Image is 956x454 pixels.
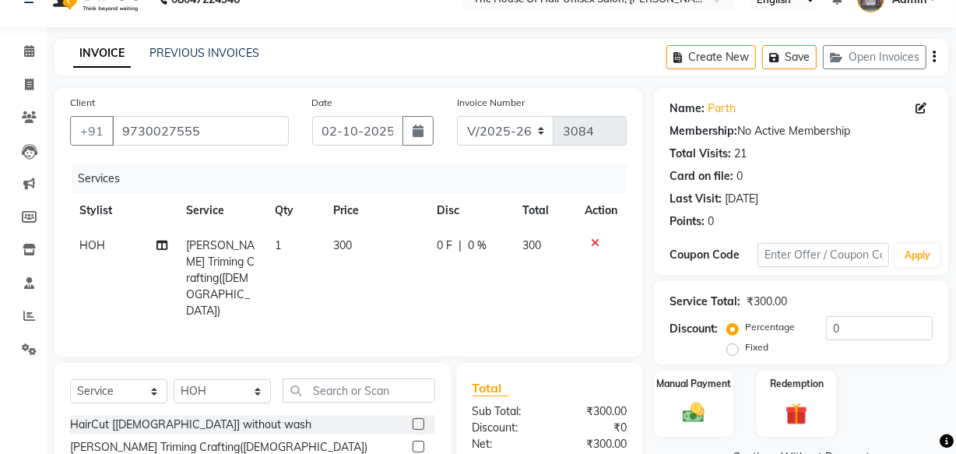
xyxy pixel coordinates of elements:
[457,96,525,110] label: Invoice Number
[747,294,787,310] div: ₹300.00
[513,193,575,228] th: Total
[522,238,541,252] span: 300
[427,193,513,228] th: Disc
[823,45,926,69] button: Open Invoices
[70,417,311,433] div: HairCut [[DEMOGRAPHIC_DATA]] without wash
[745,320,795,334] label: Percentage
[762,45,817,69] button: Save
[73,40,131,68] a: INVOICE
[656,377,731,391] label: Manual Payment
[670,294,740,310] div: Service Total:
[461,420,550,436] div: Discount:
[676,400,712,426] img: _cash.svg
[79,238,105,252] span: HOH
[734,146,747,162] div: 21
[265,193,325,228] th: Qty
[461,436,550,452] div: Net:
[461,403,550,420] div: Sub Total:
[670,191,722,207] div: Last Visit:
[473,380,508,396] span: Total
[550,403,638,420] div: ₹300.00
[708,100,736,117] a: Parth
[757,243,889,267] input: Enter Offer / Coupon Code
[670,100,705,117] div: Name:
[70,116,114,146] button: +91
[550,436,638,452] div: ₹300.00
[575,193,627,228] th: Action
[670,123,737,139] div: Membership:
[334,238,353,252] span: 300
[670,321,718,337] div: Discount:
[149,46,259,60] a: PREVIOUS INVOICES
[72,164,638,193] div: Services
[468,238,487,254] span: 0 %
[670,213,705,230] div: Points:
[550,420,638,436] div: ₹0
[666,45,756,69] button: Create New
[895,244,940,267] button: Apply
[325,193,428,228] th: Price
[70,96,95,110] label: Client
[670,146,731,162] div: Total Visits:
[437,238,452,254] span: 0 F
[459,238,462,254] span: |
[745,340,768,354] label: Fixed
[70,193,177,228] th: Stylist
[670,168,733,185] div: Card on file:
[177,193,265,228] th: Service
[708,213,714,230] div: 0
[670,247,757,263] div: Coupon Code
[725,191,758,207] div: [DATE]
[312,96,333,110] label: Date
[275,238,281,252] span: 1
[112,116,289,146] input: Search by Name/Mobile/Email/Code
[779,400,814,428] img: _gift.svg
[186,238,255,318] span: [PERSON_NAME] Triming Crafting([DEMOGRAPHIC_DATA])
[736,168,743,185] div: 0
[770,377,824,391] label: Redemption
[670,123,933,139] div: No Active Membership
[283,378,435,403] input: Search or Scan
